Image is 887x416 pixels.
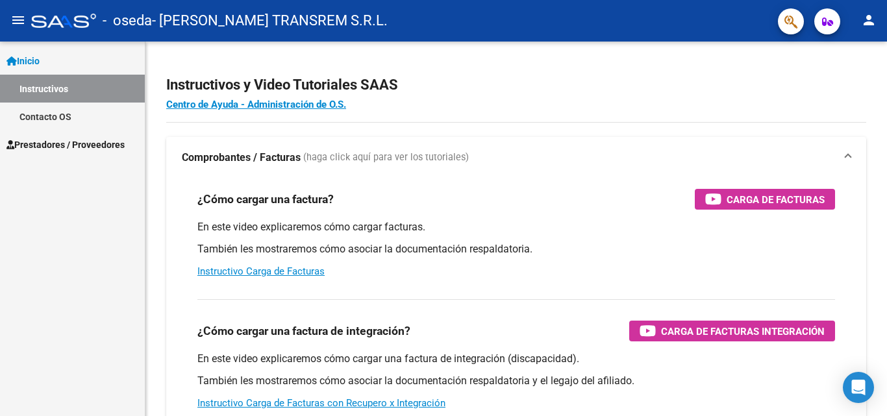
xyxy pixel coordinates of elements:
[197,397,445,409] a: Instructivo Carga de Facturas con Recupero x Integración
[197,322,410,340] h3: ¿Cómo cargar una factura de integración?
[727,191,825,208] span: Carga de Facturas
[166,73,866,97] h2: Instructivos y Video Tutoriales SAAS
[182,151,301,165] strong: Comprobantes / Facturas
[197,352,835,366] p: En este video explicaremos cómo cargar una factura de integración (discapacidad).
[10,12,26,28] mat-icon: menu
[197,265,325,277] a: Instructivo Carga de Facturas
[629,321,835,341] button: Carga de Facturas Integración
[695,189,835,210] button: Carga de Facturas
[843,372,874,403] div: Open Intercom Messenger
[166,137,866,178] mat-expansion-panel-header: Comprobantes / Facturas (haga click aquí para ver los tutoriales)
[197,190,334,208] h3: ¿Cómo cargar una factura?
[197,220,835,234] p: En este video explicaremos cómo cargar facturas.
[6,138,125,152] span: Prestadores / Proveedores
[197,374,835,388] p: También les mostraremos cómo asociar la documentación respaldatoria y el legajo del afiliado.
[103,6,152,35] span: - oseda
[6,54,40,68] span: Inicio
[661,323,825,339] span: Carga de Facturas Integración
[166,99,346,110] a: Centro de Ayuda - Administración de O.S.
[197,242,835,256] p: También les mostraremos cómo asociar la documentación respaldatoria.
[303,151,469,165] span: (haga click aquí para ver los tutoriales)
[861,12,877,28] mat-icon: person
[152,6,388,35] span: - [PERSON_NAME] TRANSREM S.R.L.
